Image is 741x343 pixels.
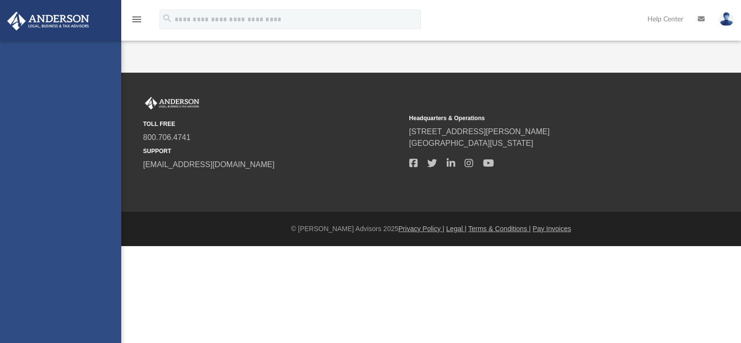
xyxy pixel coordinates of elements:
small: Headquarters & Operations [409,114,669,123]
img: User Pic [719,12,734,26]
a: Terms & Conditions | [468,225,531,233]
a: Pay Invoices [532,225,571,233]
i: menu [131,14,143,25]
a: menu [131,18,143,25]
a: [EMAIL_ADDRESS][DOMAIN_NAME] [143,160,274,169]
a: Privacy Policy | [399,225,445,233]
a: 800.706.4741 [143,133,191,141]
i: search [162,13,173,24]
small: SUPPORT [143,147,403,156]
a: [STREET_ADDRESS][PERSON_NAME] [409,127,550,136]
a: Legal | [446,225,467,233]
small: TOLL FREE [143,120,403,128]
img: Anderson Advisors Platinum Portal [143,97,201,109]
a: [GEOGRAPHIC_DATA][US_STATE] [409,139,533,147]
div: © [PERSON_NAME] Advisors 2025 [121,224,741,234]
img: Anderson Advisors Platinum Portal [4,12,92,31]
